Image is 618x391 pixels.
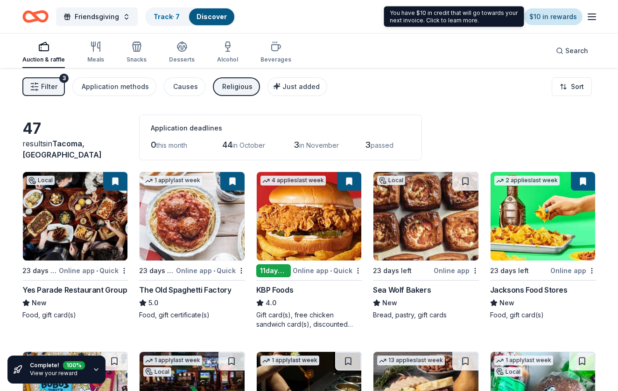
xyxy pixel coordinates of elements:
[260,37,291,68] button: Beverages
[260,176,326,185] div: 4 applies last week
[72,77,156,96] button: Application methods
[373,172,478,261] img: Image for Sea Wolf Bakers
[22,171,128,320] a: Image for Yes Parade Restaurant GroupLocal23 days leftOnline app•QuickYes Parade Restaurant Group...
[299,141,339,149] span: in November
[96,267,98,274] span: •
[82,81,149,92] div: Application methods
[139,310,245,320] div: Food, gift certificate(s)
[164,77,205,96] button: Causes
[30,370,77,377] a: View your reward
[148,297,158,309] span: 5.0
[75,11,119,22] span: Friendsgiving
[282,82,320,90] span: Just added
[494,356,553,365] div: 1 apply last week
[145,7,235,26] button: Track· 7Discover
[22,265,57,276] div: 23 days left
[173,81,198,92] div: Causes
[490,284,568,295] div: Jacksons Food Stores
[256,310,362,329] div: Gift card(s), free chicken sandwich card(s), discounted catering
[22,37,65,68] button: Auction & raffle
[169,56,195,63] div: Desserts
[550,265,596,276] div: Online app
[499,297,514,309] span: New
[139,171,245,320] a: Image for The Old Spaghetti Factory1 applylast week23 days leftOnline app•QuickThe Old Spaghetti ...
[139,284,231,295] div: The Old Spaghetti Factory
[140,172,244,261] img: Image for The Old Spaghetti Factory
[257,172,361,261] img: Image for KBP Foods
[22,139,102,159] span: Tacoma, [GEOGRAPHIC_DATA]
[126,37,147,68] button: Snacks
[377,356,445,365] div: 13 applies last week
[552,77,592,96] button: Sort
[22,310,128,320] div: Food, gift card(s)
[154,13,180,21] a: Track· 7
[260,356,319,365] div: 1 apply last week
[22,56,65,63] div: Auction & raffle
[41,81,57,92] span: Filter
[176,265,245,276] div: Online app Quick
[213,267,215,274] span: •
[139,265,174,276] div: 23 days left
[330,267,332,274] span: •
[373,171,478,320] a: Image for Sea Wolf BakersLocal23 days leftOnline appSea Wolf BakersNewBread, pastry, gift cards
[256,171,362,329] a: Image for KBP Foods4 applieslast week11days leftOnline app•QuickKBP Foods4.0Gift card(s), free ch...
[23,172,127,261] img: Image for Yes Parade Restaurant Group
[169,37,195,68] button: Desserts
[59,265,128,276] div: Online app Quick
[27,176,55,185] div: Local
[490,310,596,320] div: Food, gift card(s)
[373,265,412,276] div: 23 days left
[382,297,397,309] span: New
[571,81,584,92] span: Sort
[63,359,85,368] div: 100 %
[491,172,595,261] img: Image for Jacksons Food Stores
[213,77,260,96] button: Religious
[490,171,596,320] a: Image for Jacksons Food Stores2 applieslast week23 days leftOnline appJacksons Food StoresNewFood...
[524,8,583,25] a: $10 in rewards
[143,356,202,365] div: 1 apply last week
[30,361,85,370] div: Complete!
[371,141,393,149] span: passed
[373,310,478,320] div: Bread, pastry, gift cards
[22,119,128,138] div: 47
[22,139,102,159] span: in
[217,37,238,68] button: Alcohol
[22,6,49,27] a: Home
[260,56,291,63] div: Beverages
[22,138,128,160] div: results
[293,265,362,276] div: Online app Quick
[365,140,371,150] span: 3
[565,45,588,56] span: Search
[22,284,127,295] div: Yes Parade Restaurant Group
[151,140,156,150] span: 0
[32,297,47,309] span: New
[494,176,560,185] div: 2 applies last week
[256,284,293,295] div: KBP Foods
[143,176,202,185] div: 1 apply last week
[56,7,138,26] button: Friendsgiving
[494,367,522,377] div: Local
[267,77,327,96] button: Just added
[294,140,299,150] span: 3
[548,41,596,60] button: Search
[266,297,276,309] span: 4.0
[232,141,265,149] span: in October
[434,265,479,276] div: Online app
[222,140,232,150] span: 44
[151,123,410,134] div: Application deadlines
[87,56,104,63] div: Meals
[377,176,405,185] div: Local
[222,81,253,92] div: Religious
[87,37,104,68] button: Meals
[156,141,187,149] span: this month
[384,7,524,27] div: You have $10 in credit that will go towards your next invoice. Click to learn more.
[59,74,69,83] div: 3
[22,77,65,96] button: Filter3
[197,13,227,21] a: Discover
[373,284,431,295] div: Sea Wolf Bakers
[490,265,529,276] div: 23 days left
[217,56,238,63] div: Alcohol
[126,56,147,63] div: Snacks
[256,264,291,277] div: 11 days left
